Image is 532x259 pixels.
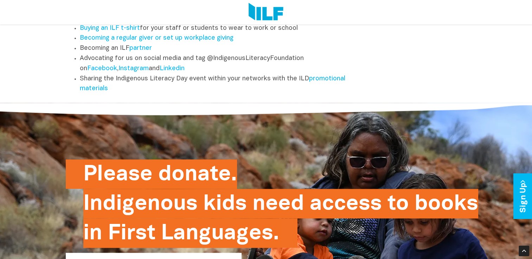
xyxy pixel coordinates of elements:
[80,44,364,54] li: Becoming an ILF
[80,35,233,41] a: Becoming a regular giver or set up workplace giving
[80,54,364,74] li: Advocating for us on social media and tag @IndigenousLiteracyFoundation on , and
[160,66,185,72] a: Linkedin
[118,66,149,72] a: Instagram
[519,246,529,256] div: Scroll Back to Top
[83,159,478,248] h2: Please donate. Indigenous kids need access to books in First Languages.
[80,25,140,31] a: Buying an ILF t-shirt
[129,45,152,51] a: partner
[80,74,364,94] li: Sharing the Indigenous Literacy Day event within your networks with the ILD
[87,66,117,72] a: Facebook
[80,24,364,34] li: for your staff or students to wear to work or school
[249,3,283,22] img: Logo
